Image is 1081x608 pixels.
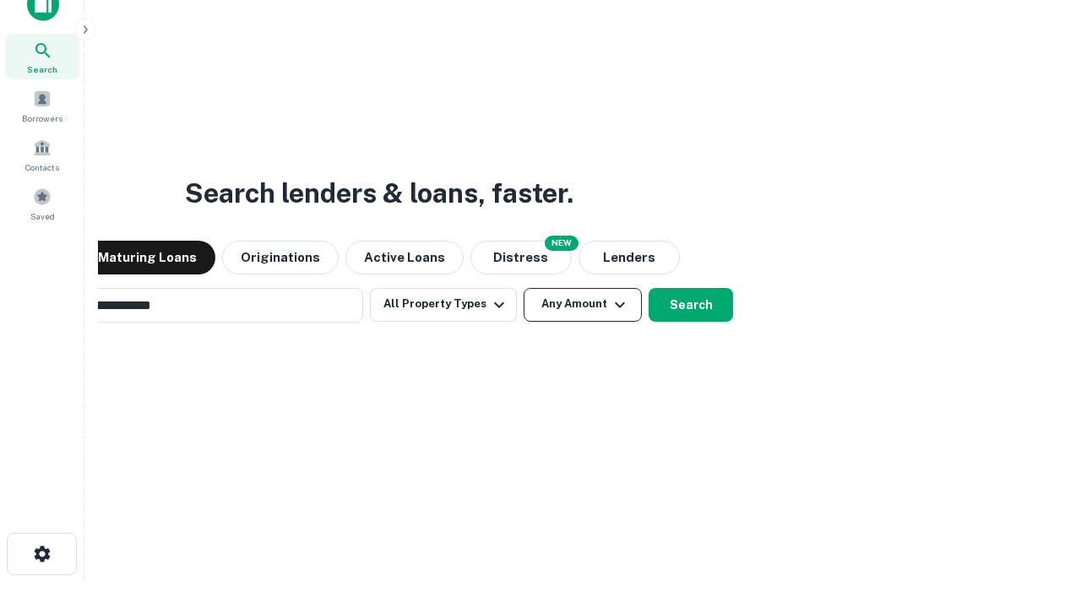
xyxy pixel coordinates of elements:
[5,83,79,128] a: Borrowers
[25,160,59,174] span: Contacts
[524,288,642,322] button: Any Amount
[79,241,215,274] button: Maturing Loans
[222,241,339,274] button: Originations
[5,34,79,79] a: Search
[5,132,79,177] a: Contacts
[22,111,62,125] span: Borrowers
[30,209,55,223] span: Saved
[345,241,464,274] button: Active Loans
[470,241,572,274] button: Search distressed loans with lien and other non-mortgage details.
[27,62,57,76] span: Search
[579,241,680,274] button: Lenders
[545,236,579,251] div: NEW
[649,288,733,322] button: Search
[370,288,517,322] button: All Property Types
[185,173,573,214] h3: Search lenders & loans, faster.
[5,181,79,226] a: Saved
[997,473,1081,554] iframe: Chat Widget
